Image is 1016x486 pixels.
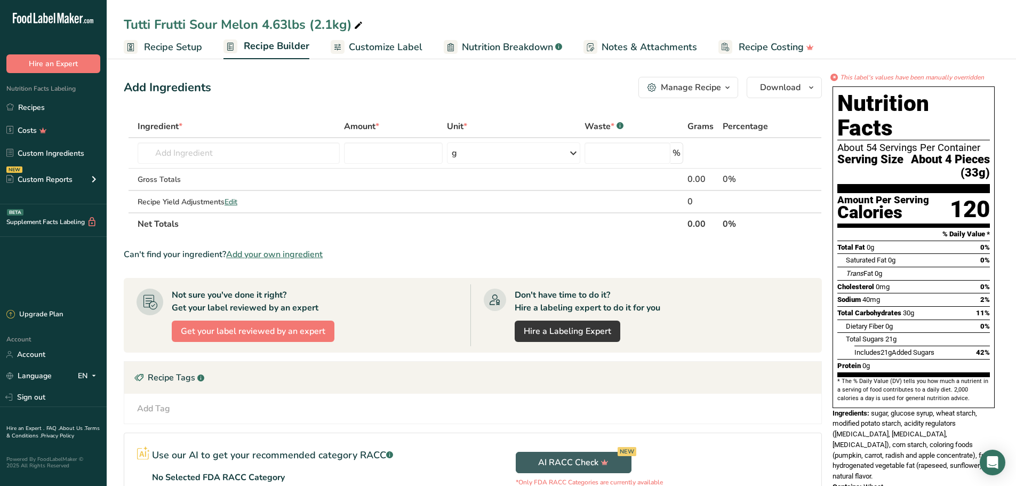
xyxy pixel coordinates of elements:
div: Waste [585,120,623,133]
a: About Us . [59,425,85,432]
span: Customize Label [349,40,422,54]
span: Percentage [723,120,768,133]
a: FAQ . [46,425,59,432]
th: 0% [721,212,790,235]
span: 30g [903,309,914,317]
a: Recipe Builder [223,34,309,60]
div: 120 [950,195,990,224]
span: 0% [980,243,990,251]
div: Powered By FoodLabelMaker © 2025 All Rights Reserved [6,456,100,469]
div: 0% [723,173,788,186]
span: Cholesterol [837,283,874,291]
span: Nutrition Breakdown [462,40,553,54]
span: 0g [888,256,895,264]
div: Recipe Tags [124,362,821,394]
span: Ingredients: [833,409,869,417]
p: No Selected FDA RACC Category [152,471,285,484]
button: AI RACC Check NEW [516,452,631,473]
div: About 54 Servings Per Container [837,142,990,153]
div: Not sure you've done it right? Get your label reviewed by an expert [172,289,318,314]
div: Can't find your ingredient? [124,248,822,261]
div: 0 [687,195,718,208]
button: Hire an Expert [6,54,100,73]
a: Notes & Attachments [583,35,697,59]
span: 0% [980,283,990,291]
span: Total Sugars [846,335,884,343]
span: Recipe Setup [144,40,202,54]
span: Grams [687,120,714,133]
span: Serving Size [837,153,903,179]
div: Custom Reports [6,174,73,185]
th: 0.00 [685,212,720,235]
span: 21g [881,348,892,356]
section: % Daily Value * [837,228,990,241]
a: Nutrition Breakdown [444,35,562,59]
span: Edit [225,197,237,207]
span: Protein [837,362,861,370]
span: Notes & Attachments [602,40,697,54]
div: NEW [618,447,636,456]
span: 0g [867,243,874,251]
div: Amount Per Serving [837,195,929,205]
a: Recipe Costing [718,35,814,59]
span: Total Fat [837,243,865,251]
div: NEW [6,166,22,173]
span: Fat [846,269,873,277]
div: Gross Totals [138,174,340,185]
span: 0g [862,362,870,370]
span: Recipe Costing [739,40,804,54]
a: Hire a Labeling Expert [515,321,620,342]
span: 42% [976,348,990,356]
span: Get your label reviewed by an expert [181,325,325,338]
span: Sodium [837,296,861,304]
a: Terms & Conditions . [6,425,100,440]
a: Hire an Expert . [6,425,44,432]
section: * The % Daily Value (DV) tells you how much a nutrient in a serving of food contributes to a dail... [837,377,990,403]
span: Download [760,81,801,94]
div: Don't have time to do it? Hire a labeling expert to do it for you [515,289,660,314]
span: 0% [980,322,990,330]
span: Dietary Fiber [846,322,884,330]
th: Net Totals [135,212,685,235]
button: Download [747,77,822,98]
div: Open Intercom Messenger [980,450,1005,475]
span: 11% [976,309,990,317]
span: 0% [980,256,990,264]
div: 0.00 [687,173,718,186]
div: Upgrade Plan [6,309,63,320]
span: Saturated Fat [846,256,886,264]
h1: Nutrition Facts [837,91,990,140]
span: 21g [885,335,897,343]
span: Includes Added Sugars [854,348,934,356]
span: Amount [344,120,379,133]
span: Unit [447,120,467,133]
i: Trans [846,269,863,277]
div: EN [78,370,100,383]
span: AI RACC Check [538,456,609,469]
span: Ingredient [138,120,182,133]
a: Privacy Policy [41,432,74,440]
span: 40mg [862,296,880,304]
div: Manage Recipe [661,81,721,94]
span: sugar, glucose syrup, wheat starch, modified potato starch, acidity regulators ([MEDICAL_DATA], [... [833,409,991,480]
div: Add Ingredients [124,79,211,97]
p: Use our AI to get your recommended category RACC [152,448,393,463]
input: Add Ingredient [138,142,340,164]
a: Language [6,367,52,385]
a: Customize Label [331,35,422,59]
span: Total Carbohydrates [837,309,901,317]
i: This label's values have been manually overridden [840,73,984,82]
div: Calories [837,205,929,220]
div: g [452,147,457,160]
div: Tutti Frutti Sour Melon 4.63lbs (2.1kg) [124,15,365,34]
span: 0g [885,322,893,330]
button: Get your label reviewed by an expert [172,321,334,342]
div: BETA [7,209,23,216]
div: Add Tag [137,402,170,415]
span: About 4 Pieces (33g) [903,153,990,179]
span: Add your own ingredient [226,248,323,261]
span: Recipe Builder [244,39,309,53]
span: 0mg [876,283,890,291]
div: Recipe Yield Adjustments [138,196,340,208]
span: 0g [875,269,882,277]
